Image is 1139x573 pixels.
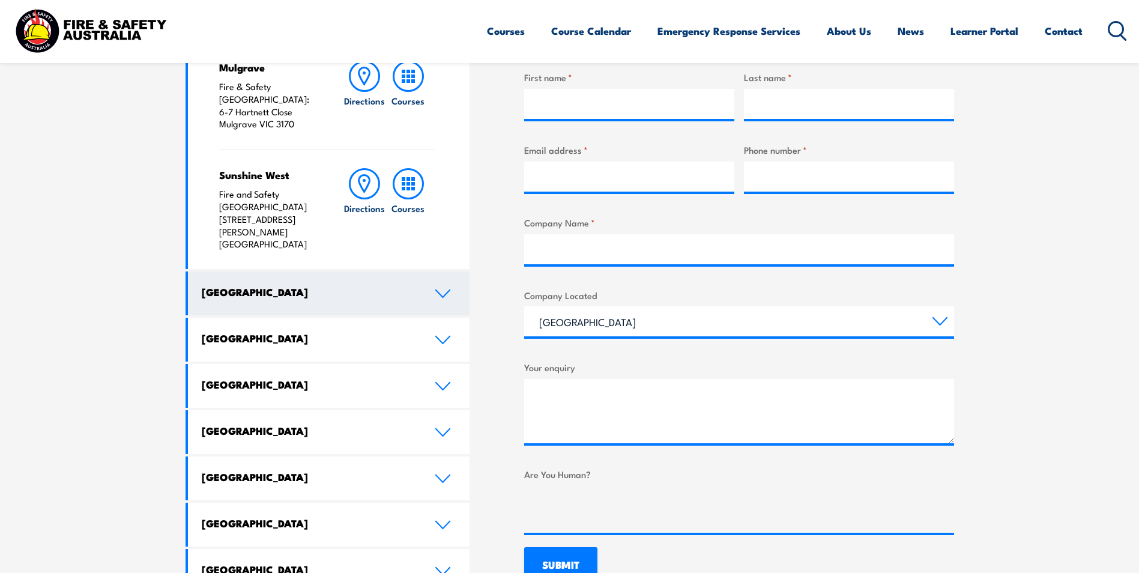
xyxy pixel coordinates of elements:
a: [GEOGRAPHIC_DATA] [188,271,470,315]
h4: Sunshine West [219,168,319,181]
a: Contact [1045,15,1083,47]
label: Your enquiry [524,360,954,374]
a: Courses [387,168,430,250]
label: Are You Human? [524,467,954,481]
a: Courses [487,15,525,47]
a: [GEOGRAPHIC_DATA] [188,503,470,547]
a: [GEOGRAPHIC_DATA] [188,456,470,500]
a: Learner Portal [950,15,1018,47]
label: Last name [744,70,954,84]
h6: Directions [344,94,385,107]
label: Phone number [744,143,954,157]
h6: Directions [344,202,385,214]
a: Course Calendar [551,15,631,47]
a: Emergency Response Services [657,15,800,47]
h4: [GEOGRAPHIC_DATA] [202,517,417,530]
h6: Courses [391,94,424,107]
h6: Courses [391,202,424,214]
h4: [GEOGRAPHIC_DATA] [202,332,417,345]
label: First name [524,70,734,84]
a: [GEOGRAPHIC_DATA] [188,364,470,408]
label: Company Name [524,216,954,229]
label: Email address [524,143,734,157]
a: News [898,15,924,47]
a: Directions [343,61,386,130]
h4: [GEOGRAPHIC_DATA] [202,285,417,299]
p: Fire & Safety [GEOGRAPHIC_DATA]: 6-7 Hartnett Close Mulgrave VIC 3170 [219,80,319,130]
a: Directions [343,168,386,250]
h4: [GEOGRAPHIC_DATA] [202,378,417,391]
h4: [GEOGRAPHIC_DATA] [202,424,417,437]
a: Courses [387,61,430,130]
iframe: reCAPTCHA [524,486,707,533]
h4: Mulgrave [219,61,319,74]
h4: [GEOGRAPHIC_DATA] [202,470,417,484]
a: About Us [827,15,871,47]
p: Fire and Safety [GEOGRAPHIC_DATA] [STREET_ADDRESS][PERSON_NAME] [GEOGRAPHIC_DATA] [219,188,319,250]
label: Company Located [524,288,954,302]
a: [GEOGRAPHIC_DATA] [188,318,470,362]
a: [GEOGRAPHIC_DATA] [188,410,470,454]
